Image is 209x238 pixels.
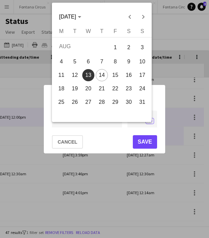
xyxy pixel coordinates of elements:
td: AUG [55,40,109,55]
span: 10 [136,56,148,68]
span: 4 [55,56,67,68]
span: M [59,28,63,34]
span: T [100,28,103,34]
button: 07-08-2025 [95,55,109,68]
button: Choose month and year [56,11,84,23]
span: 23 [123,83,135,95]
span: 1 [109,40,121,54]
button: 10-08-2025 [136,55,149,68]
span: 20 [82,83,94,95]
span: 27 [82,96,94,108]
button: 29-08-2025 [109,95,122,109]
button: 30-08-2025 [122,95,136,109]
button: Previous month [123,10,137,24]
button: 11-08-2025 [55,68,68,82]
button: 22-08-2025 [109,82,122,95]
span: 15 [109,69,121,81]
button: 03-08-2025 [136,40,149,55]
button: 02-08-2025 [122,40,136,55]
button: 23-08-2025 [122,82,136,95]
button: 15-08-2025 [109,68,122,82]
span: 14 [96,69,108,81]
span: 9 [123,56,135,68]
span: 29 [109,96,121,108]
span: 18 [55,83,67,95]
button: 27-08-2025 [82,95,95,109]
span: 31 [136,96,148,108]
button: 14-08-2025 [95,68,109,82]
span: 7 [96,56,108,68]
span: [DATE] [59,14,76,20]
button: 09-08-2025 [122,55,136,68]
span: T [73,28,77,34]
button: 26-08-2025 [68,95,82,109]
span: W [86,28,91,34]
button: 24-08-2025 [136,82,149,95]
span: 5 [69,56,81,68]
button: 25-08-2025 [55,95,68,109]
span: 21 [96,83,108,95]
span: 22 [109,83,121,95]
span: 19 [69,83,81,95]
span: 24 [136,83,148,95]
span: 12 [69,69,81,81]
button: 12-08-2025 [68,68,82,82]
button: 18-08-2025 [55,82,68,95]
button: 01-08-2025 [109,40,122,55]
button: 16-08-2025 [122,68,136,82]
span: F [114,28,117,34]
span: 17 [136,69,148,81]
span: 28 [96,96,108,108]
span: 2 [123,40,135,54]
button: 21-08-2025 [95,82,109,95]
button: 31-08-2025 [136,95,149,109]
span: 16 [123,69,135,81]
span: 8 [109,56,121,68]
button: 20-08-2025 [82,82,95,95]
button: 28-08-2025 [95,95,109,109]
span: 3 [136,40,148,54]
button: 05-08-2025 [68,55,82,68]
button: 08-08-2025 [109,55,122,68]
span: 11 [55,69,67,81]
button: Next month [137,10,150,24]
span: S [141,28,144,34]
span: 13 [82,69,94,81]
span: 30 [123,96,135,108]
button: 19-08-2025 [68,82,82,95]
button: 17-08-2025 [136,68,149,82]
span: 25 [55,96,67,108]
button: 13-08-2025 [82,68,95,82]
button: 06-08-2025 [82,55,95,68]
span: 6 [82,56,94,68]
button: 04-08-2025 [55,55,68,68]
span: S [127,28,131,34]
span: 26 [69,96,81,108]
